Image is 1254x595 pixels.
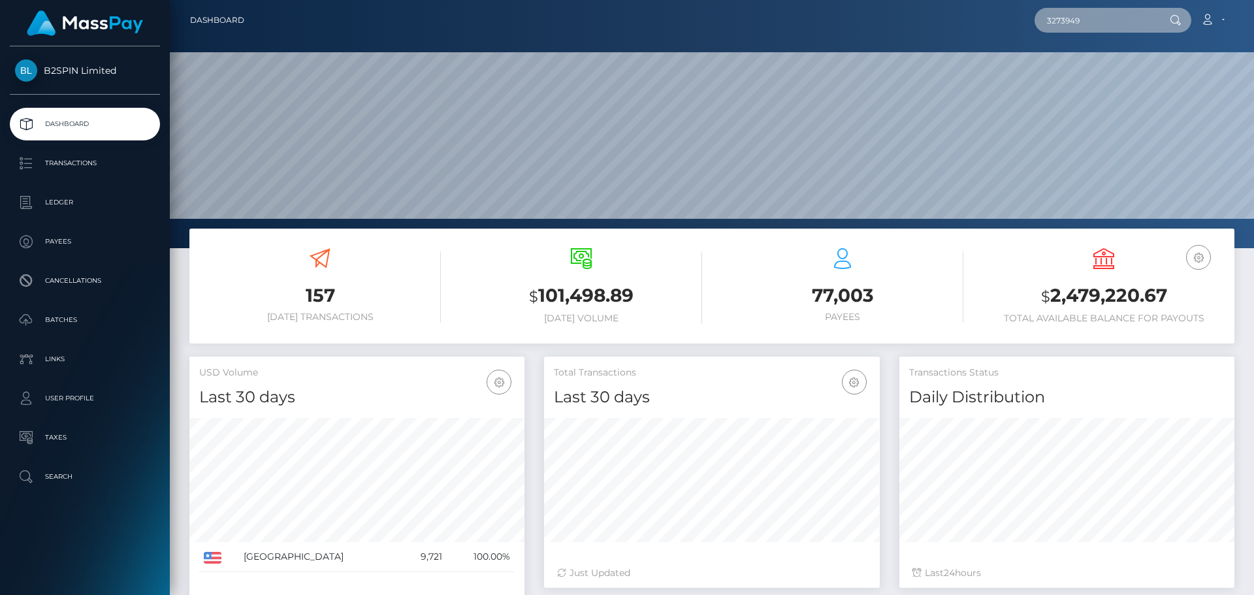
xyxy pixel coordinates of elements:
[10,147,160,180] a: Transactions
[15,193,155,212] p: Ledger
[10,304,160,336] a: Batches
[204,552,221,564] img: US.png
[10,225,160,258] a: Payees
[10,108,160,140] a: Dashboard
[722,283,963,308] h3: 77,003
[554,366,869,379] h5: Total Transactions
[10,65,160,76] span: B2SPIN Limited
[15,114,155,134] p: Dashboard
[460,283,702,310] h3: 101,498.89
[460,313,702,324] h6: [DATE] Volume
[529,287,538,306] small: $
[15,153,155,173] p: Transactions
[199,312,441,323] h6: [DATE] Transactions
[401,542,447,572] td: 9,721
[909,366,1225,379] h5: Transactions Status
[199,283,441,308] h3: 157
[909,386,1225,409] h4: Daily Distribution
[15,232,155,251] p: Payees
[10,265,160,297] a: Cancellations
[15,389,155,408] p: User Profile
[10,460,160,493] a: Search
[199,366,515,379] h5: USD Volume
[912,566,1221,580] div: Last hours
[722,312,963,323] h6: Payees
[447,542,515,572] td: 100.00%
[15,428,155,447] p: Taxes
[10,186,160,219] a: Ledger
[10,343,160,376] a: Links
[554,386,869,409] h4: Last 30 days
[944,567,955,579] span: 24
[1035,8,1157,33] input: Search...
[15,271,155,291] p: Cancellations
[15,349,155,369] p: Links
[15,59,37,82] img: B2SPIN Limited
[983,313,1225,324] h6: Total Available Balance for Payouts
[190,7,244,34] a: Dashboard
[27,10,143,36] img: MassPay Logo
[983,283,1225,310] h3: 2,479,220.67
[239,542,401,572] td: [GEOGRAPHIC_DATA]
[10,382,160,415] a: User Profile
[557,566,866,580] div: Just Updated
[1041,287,1050,306] small: $
[15,310,155,330] p: Batches
[199,386,515,409] h4: Last 30 days
[10,421,160,454] a: Taxes
[15,467,155,487] p: Search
